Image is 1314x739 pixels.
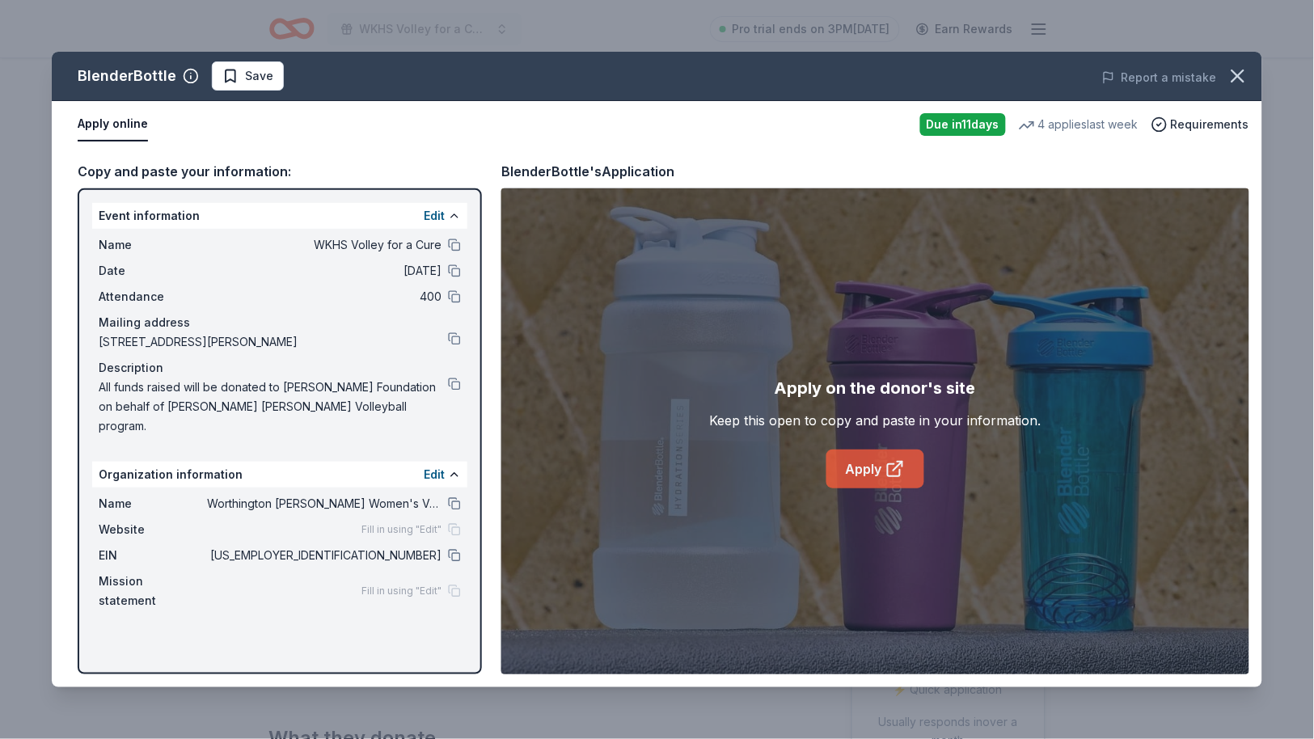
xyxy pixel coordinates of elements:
[99,546,207,565] span: EIN
[710,411,1041,430] div: Keep this open to copy and paste in your information.
[99,520,207,539] span: Website
[207,261,442,281] span: [DATE]
[99,494,207,513] span: Name
[212,61,284,91] button: Save
[207,235,442,255] span: WKHS Volley for a Cure
[99,378,448,436] span: All funds raised will be donated to [PERSON_NAME] Foundation on behalf of [PERSON_NAME] [PERSON_N...
[78,161,482,182] div: Copy and paste your information:
[1151,115,1249,134] button: Requirements
[826,450,924,488] a: Apply
[775,375,976,401] div: Apply on the donor's site
[99,572,207,610] span: Mission statement
[424,465,445,484] button: Edit
[424,206,445,226] button: Edit
[99,287,207,306] span: Attendance
[99,332,448,352] span: [STREET_ADDRESS][PERSON_NAME]
[78,108,148,141] button: Apply online
[361,523,442,536] span: Fill in using "Edit"
[207,494,442,513] span: Worthington [PERSON_NAME] Women's Volleyball
[92,462,467,488] div: Organization information
[361,585,442,598] span: Fill in using "Edit"
[1171,115,1249,134] span: Requirements
[78,63,176,89] div: BlenderBottle
[99,358,461,378] div: Description
[1019,115,1139,134] div: 4 applies last week
[207,287,442,306] span: 400
[245,66,273,86] span: Save
[99,313,461,332] div: Mailing address
[92,203,467,229] div: Event information
[501,161,674,182] div: BlenderBottle's Application
[1102,68,1217,87] button: Report a mistake
[207,546,442,565] span: [US_EMPLOYER_IDENTIFICATION_NUMBER]
[99,235,207,255] span: Name
[99,261,207,281] span: Date
[920,113,1006,136] div: Due in 11 days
